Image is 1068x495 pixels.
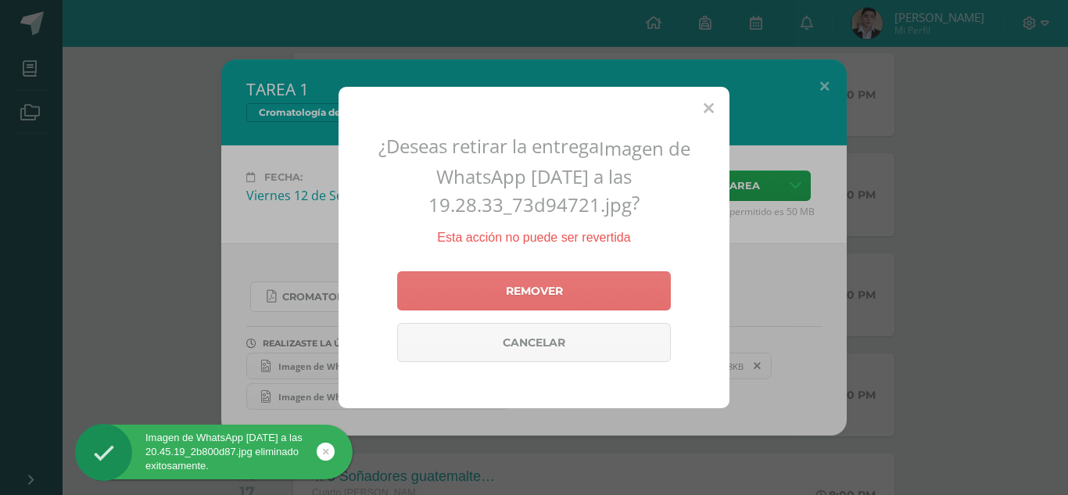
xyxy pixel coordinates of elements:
[357,133,711,217] h2: ¿Deseas retirar la entrega ?
[75,431,353,474] div: Imagen de WhatsApp [DATE] a las 20.45.19_2b800d87.jpg eliminado exitosamente.
[437,231,630,244] span: Esta acción no puede ser revertida
[397,271,671,310] a: Remover
[428,135,690,217] span: Imagen de WhatsApp [DATE] a las 19.28.33_73d94721.jpg
[704,99,714,117] span: Close (Esc)
[397,323,671,362] a: Cancelar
